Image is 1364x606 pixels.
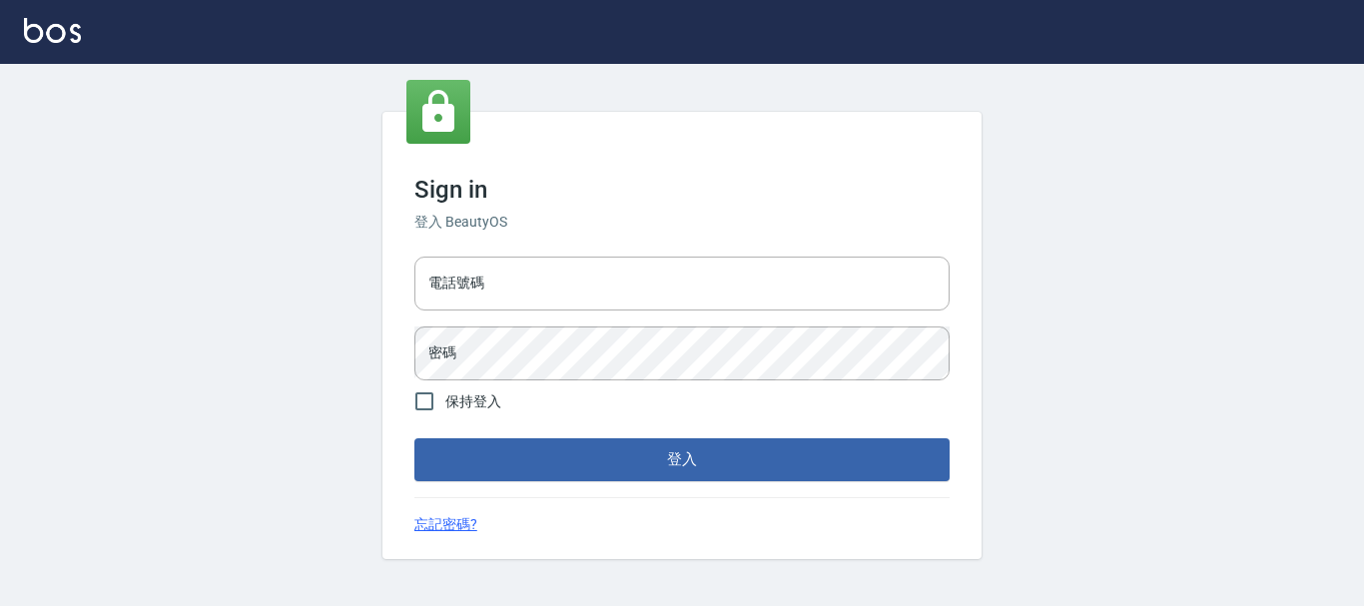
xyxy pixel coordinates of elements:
[414,438,950,480] button: 登入
[414,514,477,535] a: 忘記密碼?
[445,391,501,412] span: 保持登入
[414,176,950,204] h3: Sign in
[414,212,950,233] h6: 登入 BeautyOS
[24,18,81,43] img: Logo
